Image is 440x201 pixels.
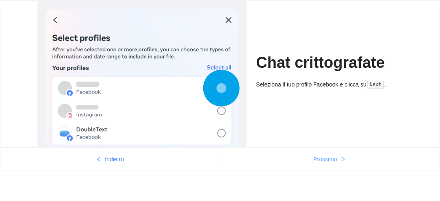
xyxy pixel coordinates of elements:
[385,81,386,88] font: .
[314,156,337,162] font: Prossimo
[105,156,124,162] font: Indietro
[220,153,440,166] button: ProssimoGiusto
[256,81,367,88] font: Seleziona il tuo profilo Facebook e clicca su
[340,156,346,163] span: Giusto
[96,156,102,163] span: Sinistra
[367,81,384,89] code: Next
[0,153,220,166] button: SinistraIndietro
[256,54,385,71] font: Chat crittografate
